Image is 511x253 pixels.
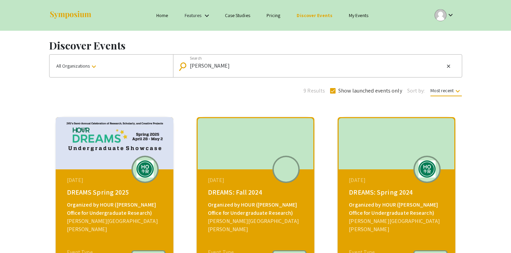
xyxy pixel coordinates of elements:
a: Pricing [267,12,281,18]
mat-icon: Expand Features list [203,12,211,20]
mat-icon: close [446,63,451,69]
button: Clear [444,62,453,70]
div: DREAMS: Spring 2024 [349,187,446,197]
mat-icon: Expand account dropdown [446,11,455,19]
span: Show launched events only [338,87,402,95]
a: Discover Events [297,12,332,18]
img: Symposium by ForagerOne [49,11,92,20]
span: 9 Results [303,87,325,95]
div: [DATE] [349,176,446,184]
div: DREAMS: Fall 2024 [208,187,305,197]
div: [DATE] [67,176,164,184]
span: Sort by: [407,87,425,95]
div: DREAMS Spring 2025 [67,187,164,197]
div: [DATE] [208,176,305,184]
input: Looking for something specific? [190,63,444,69]
h1: Discover Events [49,39,462,52]
div: Organized by HOUR ([PERSON_NAME] Office for Undergraduate Research) [67,201,164,217]
button: All Organizations [49,55,173,77]
div: Organized by HOUR ([PERSON_NAME] Office for Undergraduate Research) [349,201,446,217]
span: All Organizations [56,63,98,69]
img: dreams-spring-2025_eventLogo_7b54a7_.png [135,160,155,178]
div: [PERSON_NAME][GEOGRAPHIC_DATA][PERSON_NAME] [67,217,164,234]
div: [PERSON_NAME][GEOGRAPHIC_DATA][PERSON_NAME] [349,217,446,234]
mat-icon: keyboard_arrow_down [454,87,462,95]
mat-icon: Search [180,60,189,72]
a: Home [156,12,168,18]
div: [PERSON_NAME][GEOGRAPHIC_DATA][PERSON_NAME] [208,217,305,234]
div: Organized by HOUR ([PERSON_NAME] Office for Undergraduate Research) [208,201,305,217]
a: Features [185,12,202,18]
mat-icon: keyboard_arrow_down [90,62,98,71]
img: dreams-spring-2025_eventCoverPhoto_df4d26__thumb.jpg [56,117,173,169]
a: Case Studies [225,12,250,18]
a: My Events [349,12,368,18]
button: Most recent [425,84,467,97]
span: Most recent [430,87,462,96]
button: Expand account dropdown [427,8,462,23]
img: dreams-spring-2024_eventLogo_346f6f_.png [417,160,437,178]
